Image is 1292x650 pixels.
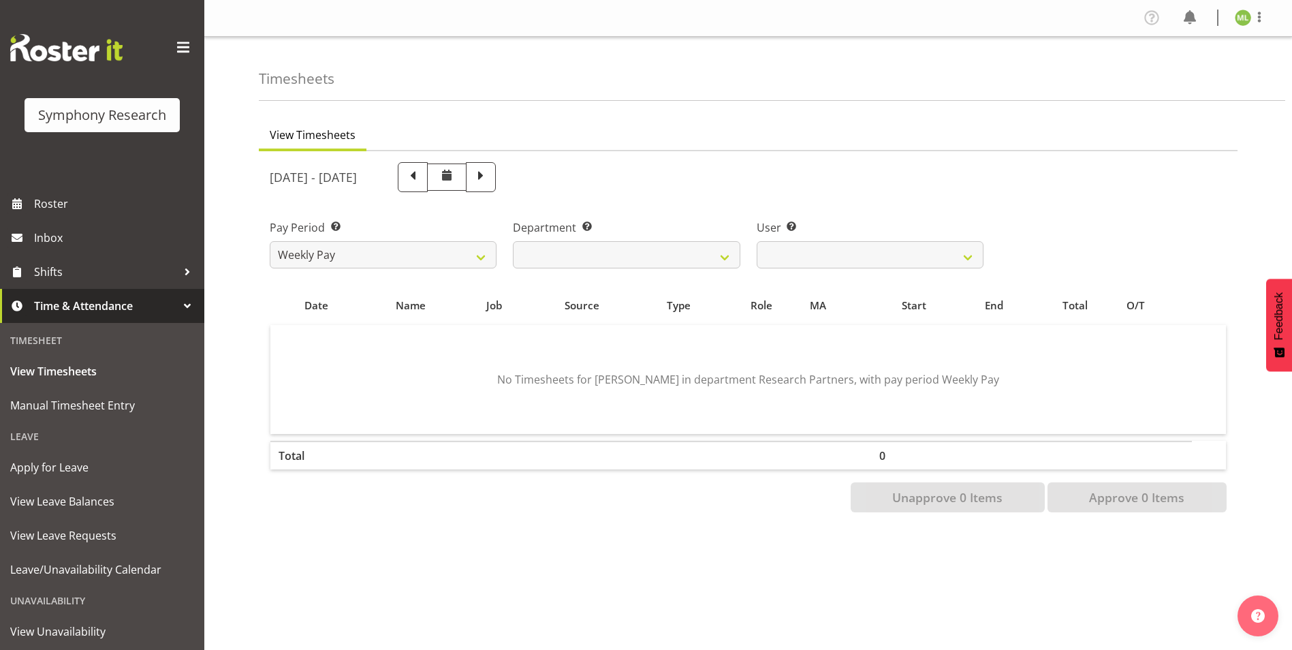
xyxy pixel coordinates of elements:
[892,489,1003,506] span: Unapprove 0 Items
[985,298,1003,313] span: End
[10,395,194,416] span: Manual Timesheet Entry
[3,388,201,422] a: Manual Timesheet Entry
[270,170,357,185] h5: [DATE] - [DATE]
[396,298,426,313] span: Name
[486,298,502,313] span: Job
[565,298,599,313] span: Source
[1273,292,1285,340] span: Feedback
[314,371,1182,388] p: No Timesheets for [PERSON_NAME] in department Research Partners, with pay period Weekly Pay
[3,326,201,354] div: Timesheet
[810,298,826,313] span: MA
[10,457,194,478] span: Apply for Leave
[3,615,201,649] a: View Unavailability
[10,361,194,382] span: View Timesheets
[34,194,198,214] span: Roster
[10,491,194,512] span: View Leave Balances
[270,441,362,469] th: Total
[3,354,201,388] a: View Timesheets
[1266,279,1292,371] button: Feedback - Show survey
[10,621,194,642] span: View Unavailability
[1062,298,1088,313] span: Total
[10,34,123,61] img: Rosterit website logo
[851,482,1045,512] button: Unapprove 0 Items
[3,587,201,615] div: Unavailability
[10,559,194,580] span: Leave/Unavailability Calendar
[3,519,201,553] a: View Leave Requests
[513,219,740,236] label: Department
[34,262,177,282] span: Shifts
[270,219,497,236] label: Pay Period
[1047,482,1227,512] button: Approve 0 Items
[38,105,166,125] div: Symphony Research
[3,553,201,587] a: Leave/Unavailability Calendar
[1089,489,1184,506] span: Approve 0 Items
[1235,10,1251,26] img: melissa-lategan11925.jpg
[3,450,201,484] a: Apply for Leave
[667,298,691,313] span: Type
[757,219,983,236] label: User
[304,298,328,313] span: Date
[751,298,772,313] span: Role
[34,228,198,248] span: Inbox
[270,127,356,143] span: View Timesheets
[902,298,926,313] span: Start
[1126,298,1145,313] span: O/T
[259,71,334,87] h4: Timesheets
[10,525,194,546] span: View Leave Requests
[3,484,201,519] a: View Leave Balances
[3,422,201,450] div: Leave
[34,296,177,316] span: Time & Attendance
[1251,609,1265,623] img: help-xxl-2.png
[871,441,958,469] th: 0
